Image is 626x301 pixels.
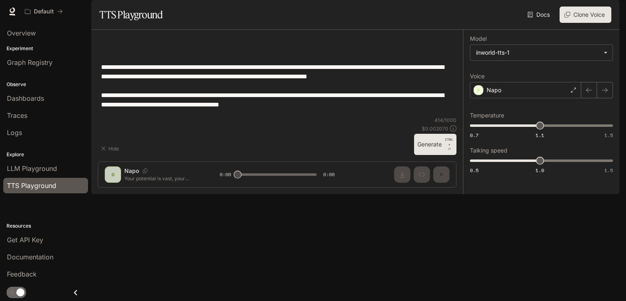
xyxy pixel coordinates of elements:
p: Napo [487,86,501,94]
span: 1.5 [604,132,613,139]
button: Hide [98,142,124,155]
span: 1.0 [536,167,544,174]
p: Voice [470,73,485,79]
span: 0.7 [470,132,478,139]
span: 0.5 [470,167,478,174]
p: CTRL + [445,137,453,147]
div: inworld-tts-1 [476,49,600,57]
div: inworld-tts-1 [470,45,613,60]
h1: TTS Playground [99,7,163,23]
span: 1.5 [604,167,613,174]
span: 1.1 [536,132,544,139]
button: All workspaces [21,3,66,20]
button: GenerateCTRL +⏎ [414,134,456,155]
p: Temperature [470,113,504,118]
p: Default [34,8,54,15]
p: Talking speed [470,148,507,153]
button: Clone Voice [560,7,611,23]
a: Docs [526,7,553,23]
p: Model [470,36,487,42]
p: ⏎ [445,137,453,152]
